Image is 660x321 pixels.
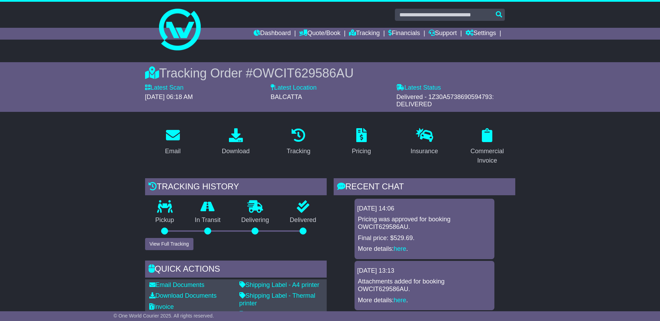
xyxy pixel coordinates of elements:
span: © One World Courier 2025. All rights reserved. [113,313,214,319]
a: Original Address Label [239,311,307,318]
div: Insurance [411,147,438,156]
a: Pricing [347,126,375,158]
label: Latest Status [396,84,441,92]
a: here [394,297,406,304]
span: [DATE] 06:18 AM [145,93,193,100]
a: Insurance [406,126,443,158]
a: Download Documents [149,292,217,299]
div: RECENT CHAT [334,178,515,197]
a: Email Documents [149,281,205,288]
a: Shipping Label - Thermal printer [239,292,316,307]
button: View Full Tracking [145,238,193,250]
div: Pricing [352,147,371,156]
div: Tracking Order # [145,66,515,81]
p: More details: . [358,245,491,253]
p: Delivering [231,216,280,224]
a: here [394,245,406,252]
label: Latest Location [271,84,317,92]
span: OWCIT629586AU [253,66,353,80]
span: BALCATTA [271,93,302,100]
a: Settings [466,28,496,40]
a: Shipping Label - A4 printer [239,281,319,288]
span: Delivered - 1Z30A5738690594793: DELIVERED [396,93,494,108]
a: Invoice [149,303,174,310]
a: Support [429,28,457,40]
a: Quote/Book [299,28,340,40]
div: Download [222,147,249,156]
div: Tracking [287,147,310,156]
p: Pricing was approved for booking OWCIT629586AU. [358,216,491,231]
p: More details: . [358,297,491,304]
div: Commercial Invoice [464,147,511,165]
label: Latest Scan [145,84,184,92]
a: Tracking [349,28,380,40]
p: In Transit [184,216,231,224]
div: Email [165,147,181,156]
p: Delivered [279,216,327,224]
p: Pickup [145,216,185,224]
p: Final price: $529.69. [358,234,491,242]
p: Attachments added for booking OWCIT629586AU. [358,278,491,293]
div: Tracking history [145,178,327,197]
div: Quick Actions [145,261,327,279]
a: Email [160,126,185,158]
div: [DATE] 13:13 [357,267,492,275]
a: Tracking [282,126,315,158]
a: Dashboard [254,28,291,40]
a: Commercial Invoice [459,126,515,168]
div: [DATE] 14:06 [357,205,492,213]
a: Download [217,126,254,158]
a: Financials [388,28,420,40]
